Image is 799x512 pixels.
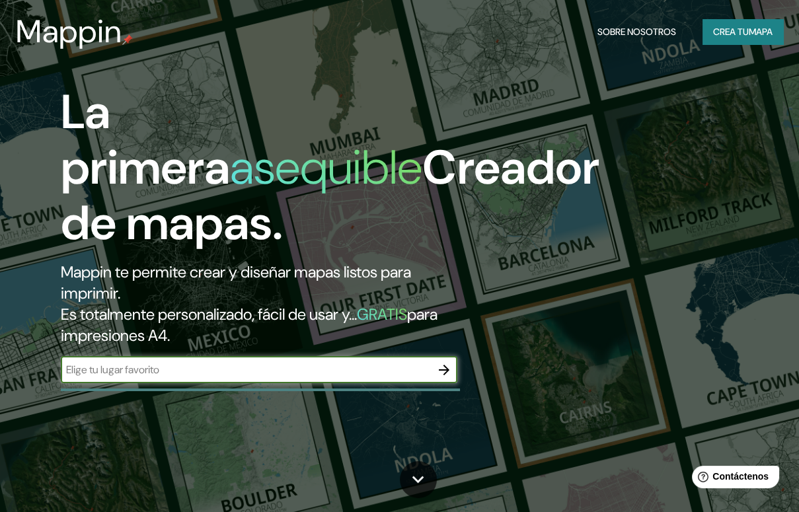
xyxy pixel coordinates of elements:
[703,19,783,44] button: Crea tumapa
[122,34,133,45] img: pin de mapeo
[61,304,438,346] font: para impresiones A4.
[61,304,357,324] font: Es totalmente personalizado, fácil de usar y...
[61,262,411,303] font: Mappin te permite crear y diseñar mapas listos para imprimir.
[357,304,407,324] font: GRATIS
[597,26,676,38] font: Sobre nosotros
[16,11,122,52] font: Mappin
[61,362,431,377] input: Elige tu lugar favorito
[749,26,773,38] font: mapa
[230,137,422,198] font: asequible
[592,19,681,44] button: Sobre nosotros
[713,26,749,38] font: Crea tu
[61,81,230,198] font: La primera
[61,137,599,254] font: Creador de mapas.
[681,460,784,497] iframe: Lanzador de widgets de ayuda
